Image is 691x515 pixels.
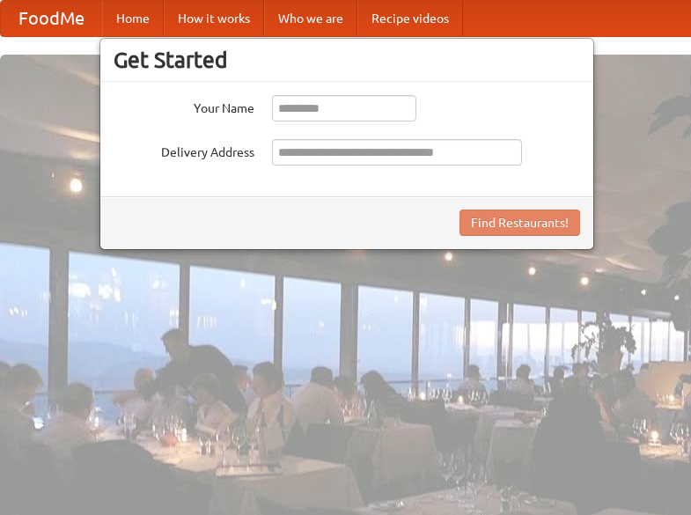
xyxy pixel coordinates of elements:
[264,1,357,36] a: Who we are
[459,210,580,236] button: Find Restaurants!
[357,1,463,36] a: Recipe videos
[114,95,254,117] label: Your Name
[1,1,102,36] a: FoodMe
[114,47,580,73] h3: Get Started
[102,1,164,36] a: Home
[164,1,264,36] a: How it works
[114,139,254,161] label: Delivery Address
